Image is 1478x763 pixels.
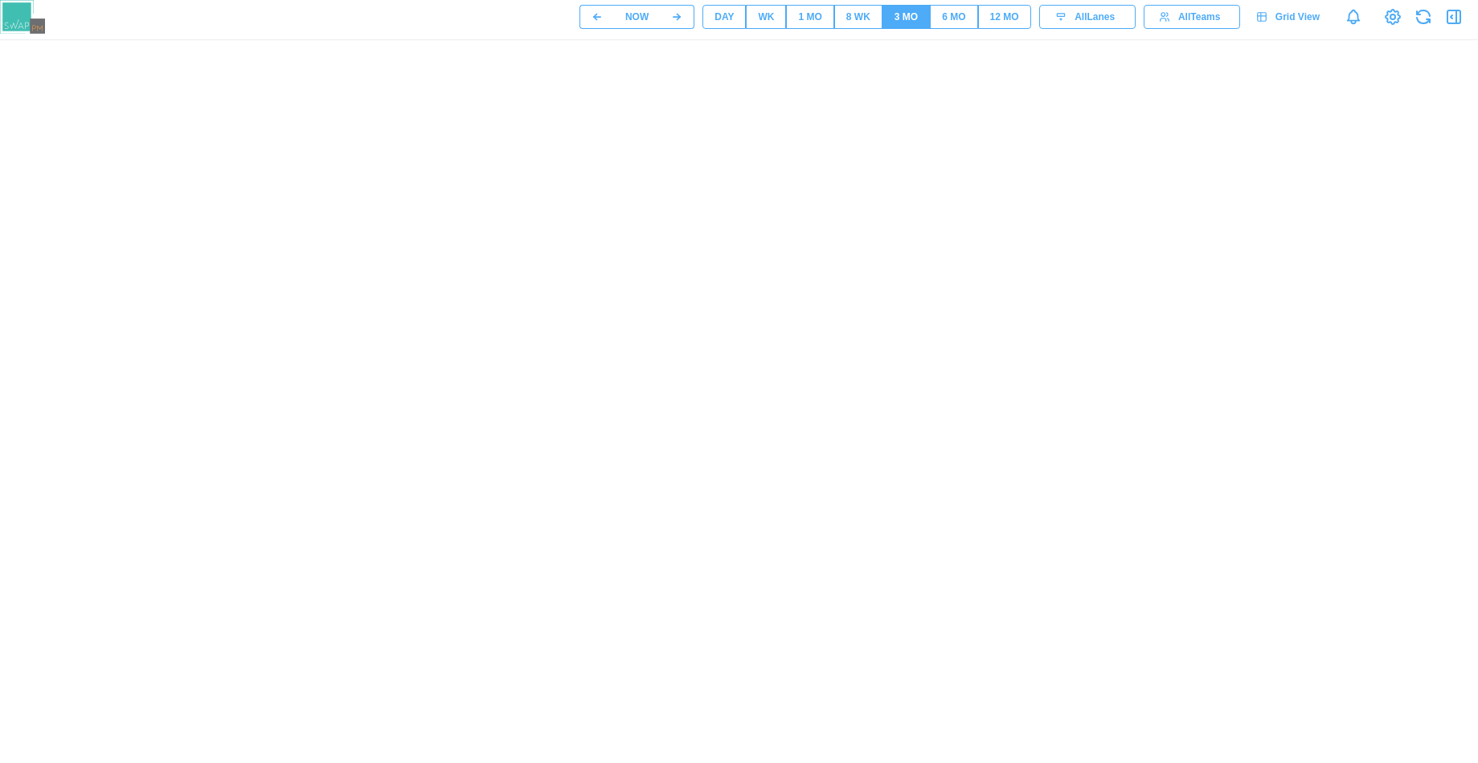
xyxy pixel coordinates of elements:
button: 8 WK [834,5,882,29]
a: Grid View [1248,5,1332,29]
div: DAY [714,10,734,25]
div: WK [758,10,774,25]
button: Refresh Grid [1412,6,1435,28]
button: 12 MO [978,5,1031,29]
div: 12 MO [990,10,1019,25]
div: 3 MO [895,10,918,25]
span: All Lanes [1075,6,1115,28]
div: 1 MO [798,10,821,25]
button: DAY [702,5,746,29]
button: 6 MO [930,5,977,29]
button: 1 MO [786,5,833,29]
button: WK [746,5,786,29]
a: View Project [1382,6,1404,28]
button: 3 MO [882,5,930,29]
button: AllTeams [1144,5,1240,29]
button: AllLanes [1039,5,1136,29]
a: Notifications [1340,3,1367,31]
span: Grid View [1275,6,1320,28]
span: All Teams [1178,6,1220,28]
div: 8 WK [846,10,870,25]
div: NOW [625,10,649,25]
button: NOW [614,5,660,29]
button: Open Drawer [1443,6,1465,28]
div: 6 MO [942,10,965,25]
